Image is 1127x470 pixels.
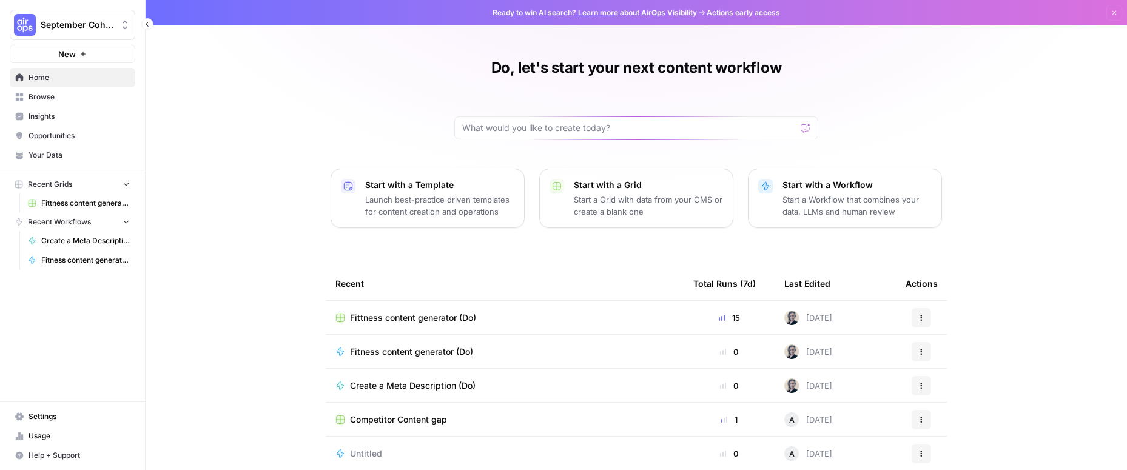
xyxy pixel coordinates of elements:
[693,448,765,460] div: 0
[41,235,130,246] span: Create a Meta Description (Do)
[784,412,832,427] div: [DATE]
[335,448,674,460] a: Untitled
[41,255,130,266] span: Fitness content generator (Do)
[782,179,932,191] p: Start with a Workflow
[335,414,674,426] a: Competitor Content gap
[784,267,830,300] div: Last Edited
[10,426,135,446] a: Usage
[41,198,130,209] span: Fittness content generator (Do)
[10,175,135,193] button: Recent Grids
[789,448,795,460] span: A
[350,414,447,426] span: Competitor Content gap
[10,107,135,126] a: Insights
[365,193,514,218] p: Launch best-practice driven templates for content creation and operations
[58,48,76,60] span: New
[693,312,765,324] div: 15
[784,344,832,359] div: [DATE]
[335,380,674,392] a: Create a Meta Description (Do)
[350,312,476,324] span: Fittness content generator (Do)
[29,450,130,461] span: Help + Support
[493,7,697,18] span: Ready to win AI search? about AirOps Visibility
[10,10,135,40] button: Workspace: September Cohort
[693,414,765,426] div: 1
[350,346,473,358] span: Fitness content generator (Do)
[41,19,114,31] span: September Cohort
[906,267,938,300] div: Actions
[782,193,932,218] p: Start a Workflow that combines your data, LLMs and human review
[365,179,514,191] p: Start with a Template
[29,431,130,441] span: Usage
[784,344,799,359] img: 2n4aznk1nq3j315p2jgzsow27iki
[784,378,832,393] div: [DATE]
[784,378,799,393] img: 2n4aznk1nq3j315p2jgzsow27iki
[574,193,723,218] p: Start a Grid with data from your CMS or create a blank one
[784,311,832,325] div: [DATE]
[29,92,130,102] span: Browse
[331,169,525,228] button: Start with a TemplateLaunch best-practice driven templates for content creation and operations
[693,267,756,300] div: Total Runs (7d)
[574,179,723,191] p: Start with a Grid
[693,346,765,358] div: 0
[28,179,72,190] span: Recent Grids
[748,169,942,228] button: Start with a WorkflowStart a Workflow that combines your data, LLMs and human review
[491,58,782,78] h1: Do, let's start your next content workflow
[29,130,130,141] span: Opportunities
[22,231,135,250] a: Create a Meta Description (Do)
[539,169,733,228] button: Start with a GridStart a Grid with data from your CMS or create a blank one
[784,446,832,461] div: [DATE]
[22,193,135,213] a: Fittness content generator (Do)
[10,146,135,165] a: Your Data
[14,14,36,36] img: September Cohort Logo
[693,380,765,392] div: 0
[29,411,130,422] span: Settings
[707,7,780,18] span: Actions early access
[350,448,382,460] span: Untitled
[350,380,476,392] span: Create a Meta Description (Do)
[10,126,135,146] a: Opportunities
[335,346,674,358] a: Fitness content generator (Do)
[462,122,796,134] input: What would you like to create today?
[29,150,130,161] span: Your Data
[10,87,135,107] a: Browse
[578,8,618,17] a: Learn more
[784,311,799,325] img: 2n4aznk1nq3j315p2jgzsow27iki
[10,213,135,231] button: Recent Workflows
[29,72,130,83] span: Home
[10,45,135,63] button: New
[335,267,674,300] div: Recent
[335,312,674,324] a: Fittness content generator (Do)
[29,111,130,122] span: Insights
[22,250,135,270] a: Fitness content generator (Do)
[789,414,795,426] span: A
[10,407,135,426] a: Settings
[10,68,135,87] a: Home
[10,446,135,465] button: Help + Support
[28,217,91,227] span: Recent Workflows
